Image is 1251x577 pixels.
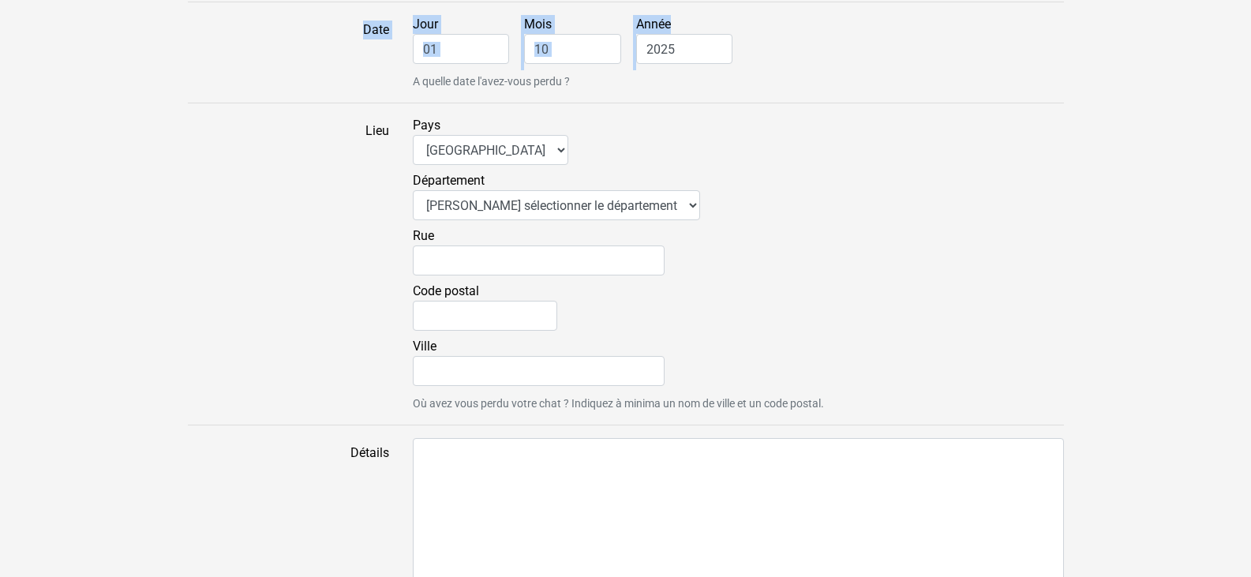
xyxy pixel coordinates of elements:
[413,135,568,165] select: Pays
[524,34,621,64] input: Mois
[413,282,557,331] label: Code postal
[413,227,665,275] label: Rue
[413,301,557,331] input: Code postal
[176,15,401,90] label: Date
[413,15,522,64] label: Jour
[413,337,665,386] label: Ville
[413,73,1064,90] small: A quelle date l'avez-vous perdu ?
[524,15,633,64] label: Mois
[636,34,733,64] input: Année
[413,356,665,386] input: Ville
[176,116,401,412] label: Lieu
[413,190,700,220] select: Département
[413,245,665,275] input: Rue
[413,34,510,64] input: Jour
[413,395,1064,412] small: Où avez vous perdu votre chat ? Indiquez à minima un nom de ville et un code postal.
[413,171,700,220] label: Département
[636,15,745,64] label: Année
[413,116,568,165] label: Pays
